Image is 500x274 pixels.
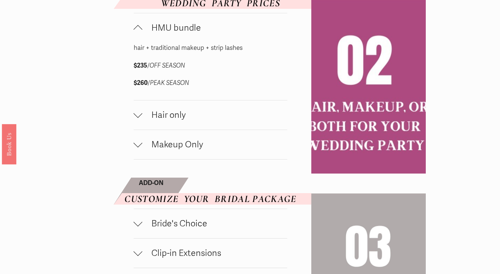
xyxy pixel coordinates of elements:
[143,139,288,150] span: Makeup Only
[143,248,288,258] span: Clip-in Extensions
[134,100,288,130] button: Hair only
[134,13,288,42] button: HMU bundle
[134,130,288,159] button: Makeup Only
[134,79,148,87] strong: $260
[134,60,244,72] p: /
[2,124,16,164] a: Book Us
[143,218,288,229] span: Bride's Choice
[134,42,288,100] div: HMU bundle
[150,79,189,87] em: PEAK SEASON
[124,193,296,205] em: CUSTOMIZE YOUR BRIDAL PACKAGE
[134,209,288,238] button: Bride's Choice
[134,62,147,69] strong: $235
[143,110,288,120] span: Hair only
[134,78,244,89] p: /
[134,239,288,268] button: Clip-in Extensions
[150,62,185,69] em: OFF SEASON
[134,42,244,54] p: hair + traditional makeup + strip lashes
[139,179,164,187] strong: ADD-ON
[143,23,288,33] span: HMU bundle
